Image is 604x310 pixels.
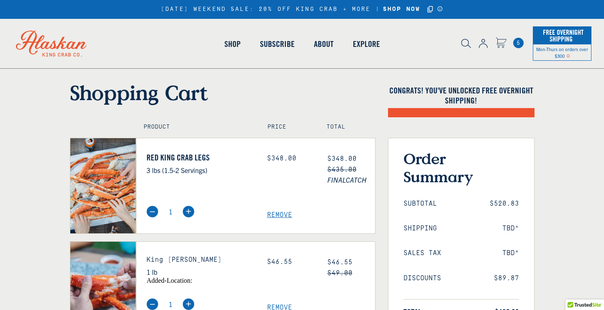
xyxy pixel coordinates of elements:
a: Subscribe [250,20,304,68]
span: Subtotal [404,200,437,208]
a: Cart [513,38,524,48]
img: minus [147,298,158,310]
span: Discounts [404,274,441,282]
a: Announcement Bar Modal [437,6,443,12]
span: $520.83 [490,200,519,208]
img: plus [182,298,194,310]
h4: Product [144,124,249,131]
span: $46.55 [327,258,352,266]
h3: Order Summary [404,150,519,186]
h1: Shopping Cart [70,80,375,105]
a: Red King Crab Legs [147,152,254,163]
a: Shop [215,20,250,68]
h4: Price [267,124,308,131]
span: Mon-Thurs on orders over $300 [536,46,588,59]
h4: Congrats! You've unlocked FREE OVERNIGHT SHIPPING! [388,85,535,106]
p: 3 lbs (1.5-2 Servings) [147,165,254,176]
s: $49.00 [327,269,352,277]
a: Cart [496,37,506,49]
div: $348.00 [267,155,315,163]
span: Shipping [404,225,437,232]
strong: SHOP NOW [383,6,420,13]
span: 5 [513,38,524,48]
img: search [461,39,471,48]
img: account [479,39,488,48]
h3: King [PERSON_NAME] [147,256,254,264]
a: Explore [343,20,390,68]
div: [DATE] WEEKEND SALE: 20% OFF KING CRAB + MORE | [161,5,443,14]
h4: Total [326,124,368,131]
span: Free Overnight Shipping [541,26,583,45]
p: 1 lb [147,266,254,277]
a: Remove [267,211,375,219]
span: $89.87 [494,274,519,282]
div: $46.55 [267,258,315,266]
a: About [304,20,343,68]
span: FINALCATCH [327,174,375,185]
s: $435.00 [327,166,357,173]
img: Red King Crab Legs - 3 lbs (1.5-2 Servings) [70,138,136,233]
span: added-location: [147,277,192,284]
span: Sales Tax [404,249,441,257]
span: $348.00 [327,155,357,163]
a: SHOP NOW [380,6,423,13]
img: Alaskan King Crab Co. logo [4,19,98,68]
img: plus [182,206,194,217]
img: minus [147,206,158,217]
span: Shipping Notice Icon [566,53,570,59]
